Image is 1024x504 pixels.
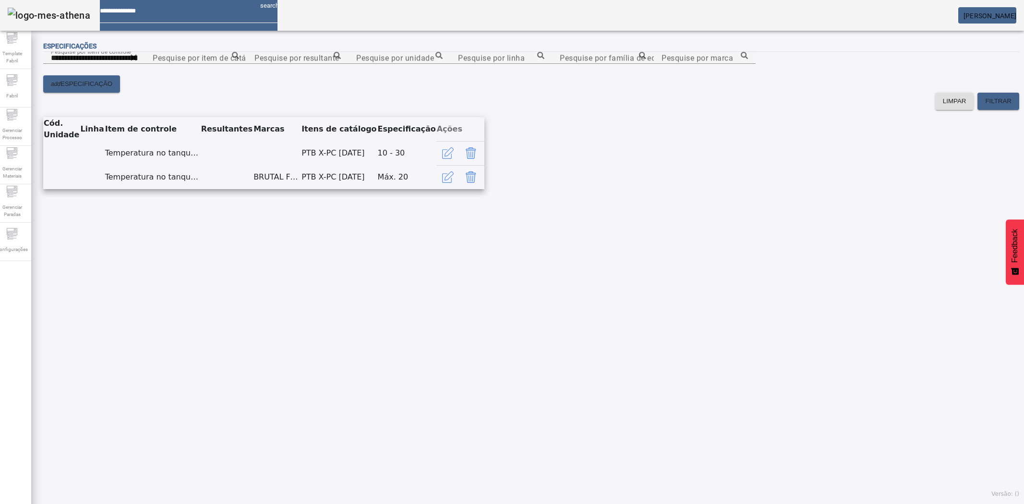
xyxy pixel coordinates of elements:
input: Number [458,52,544,64]
td: BRUTAL FRUIT [253,165,301,189]
th: Linha [80,117,104,141]
button: addESPECIFICAÇÃO [43,75,120,93]
th: Especificação [377,117,436,141]
mat-label: Pesquise por marca [662,53,733,62]
button: FILTRAR [977,93,1019,110]
img: logo-mes-athena [8,8,90,23]
th: Itens de catálogo [301,117,377,141]
span: Especificações [43,42,96,50]
input: Number [560,52,646,64]
mat-label: Pesquise por família de equipamento [560,53,695,62]
th: Ações [436,117,484,141]
input: Number [356,52,443,64]
span: ESPECIFICAÇÃO [60,79,112,89]
button: Feedback - Mostrar pesquisa [1006,219,1024,285]
span: Versão: () [991,491,1019,497]
input: Number [662,52,748,64]
td: PTB X-PC [DATE] [301,165,377,189]
td: PTB X-PC [DATE] [301,141,377,165]
span: FILTRAR [985,96,1012,106]
input: Number [153,52,239,64]
td: Máx. 20 [377,165,436,189]
th: Marcas [253,117,301,141]
th: Cód. Unidade [43,117,80,141]
mat-label: Pesquise por linha [458,53,525,62]
input: Number [51,52,137,64]
td: Temperatura no tanque de xarope-XC-BAM [105,165,201,189]
input: Number [254,52,341,64]
mat-label: Pesquise por resultante [254,53,339,62]
span: [PERSON_NAME] [964,12,1016,20]
button: LIMPAR [935,93,974,110]
mat-label: Pesquise por unidade [356,53,434,62]
mat-label: Pesquise por item de controle [51,48,131,55]
button: Delete [459,142,482,165]
th: Resultantes [201,117,253,141]
button: Delete [459,166,482,189]
td: Temperatura no tanque de xarope-XC-BAM [105,141,201,165]
th: Item de controle [105,117,201,141]
span: LIMPAR [943,96,966,106]
span: Feedback [1011,229,1019,263]
mat-label: Pesquise por item de catálogo [153,53,262,62]
td: 10 - 30 [377,141,436,165]
span: Fabril [3,89,21,102]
